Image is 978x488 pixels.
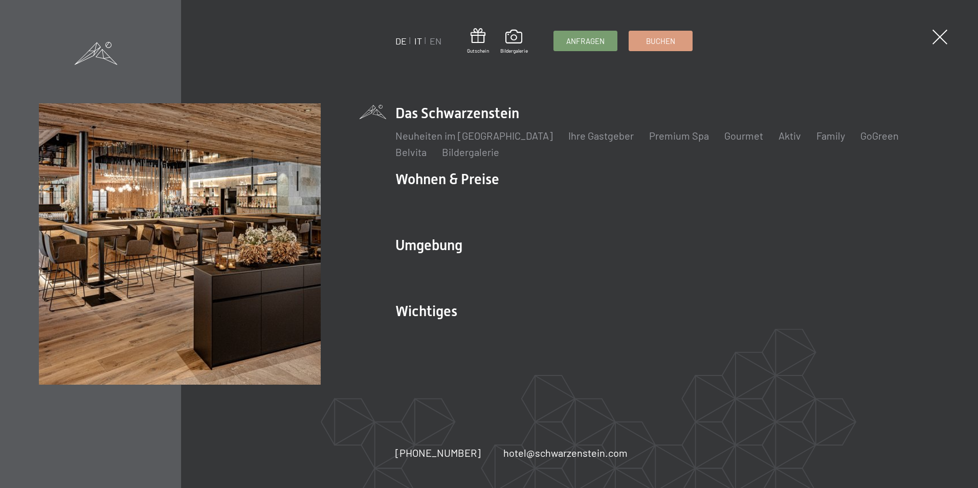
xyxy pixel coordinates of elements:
a: Ihre Gastgeber [568,129,634,142]
a: [PHONE_NUMBER] [395,446,481,460]
span: Gutschein [467,47,489,54]
a: Bildergalerie [442,146,499,158]
a: Neuheiten im [GEOGRAPHIC_DATA] [395,129,553,142]
a: Family [816,129,845,142]
a: EN [430,35,441,47]
a: hotel@schwarzenstein.com [503,446,628,460]
a: Anfragen [554,31,617,51]
span: Anfragen [566,36,605,47]
a: Belvita [395,146,427,158]
a: Gutschein [467,28,489,54]
a: Premium Spa [649,129,709,142]
a: IT [414,35,422,47]
a: Aktiv [779,129,801,142]
span: Bildergalerie [500,47,528,54]
a: Bildergalerie [500,30,528,54]
a: Buchen [629,31,692,51]
a: Gourmet [724,129,763,142]
a: GoGreen [860,129,899,142]
a: DE [395,35,407,47]
span: Buchen [646,36,675,47]
span: [PHONE_NUMBER] [395,447,481,459]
